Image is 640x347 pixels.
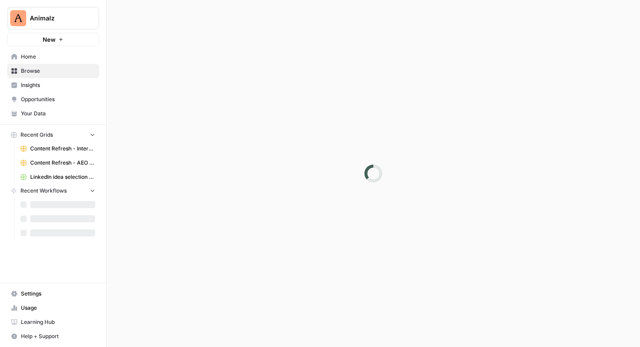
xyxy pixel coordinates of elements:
[30,173,95,181] span: LinkedIn idea selection + post draft Grid
[7,287,99,301] a: Settings
[16,142,99,156] a: Content Refresh - Internal Links & Meta tags
[7,64,99,78] a: Browse
[7,33,99,46] button: New
[21,332,95,340] span: Help + Support
[16,156,99,170] a: Content Refresh - AEO and Keyword improvements
[20,131,53,139] span: Recent Grids
[7,128,99,142] button: Recent Grids
[20,187,67,195] span: Recent Workflows
[7,50,99,64] a: Home
[7,92,99,106] a: Opportunities
[7,7,99,29] button: Workspace: Animalz
[10,10,26,26] img: Animalz Logo
[21,110,95,118] span: Your Data
[7,329,99,343] button: Help + Support
[21,304,95,312] span: Usage
[21,81,95,89] span: Insights
[43,35,56,44] span: New
[7,106,99,121] a: Your Data
[30,159,95,167] span: Content Refresh - AEO and Keyword improvements
[7,315,99,329] a: Learning Hub
[30,14,84,23] span: Animalz
[7,78,99,92] a: Insights
[21,53,95,61] span: Home
[21,95,95,103] span: Opportunities
[7,301,99,315] a: Usage
[30,145,95,153] span: Content Refresh - Internal Links & Meta tags
[21,290,95,298] span: Settings
[21,318,95,326] span: Learning Hub
[16,170,99,184] a: LinkedIn idea selection + post draft Grid
[21,67,95,75] span: Browse
[7,184,99,197] button: Recent Workflows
